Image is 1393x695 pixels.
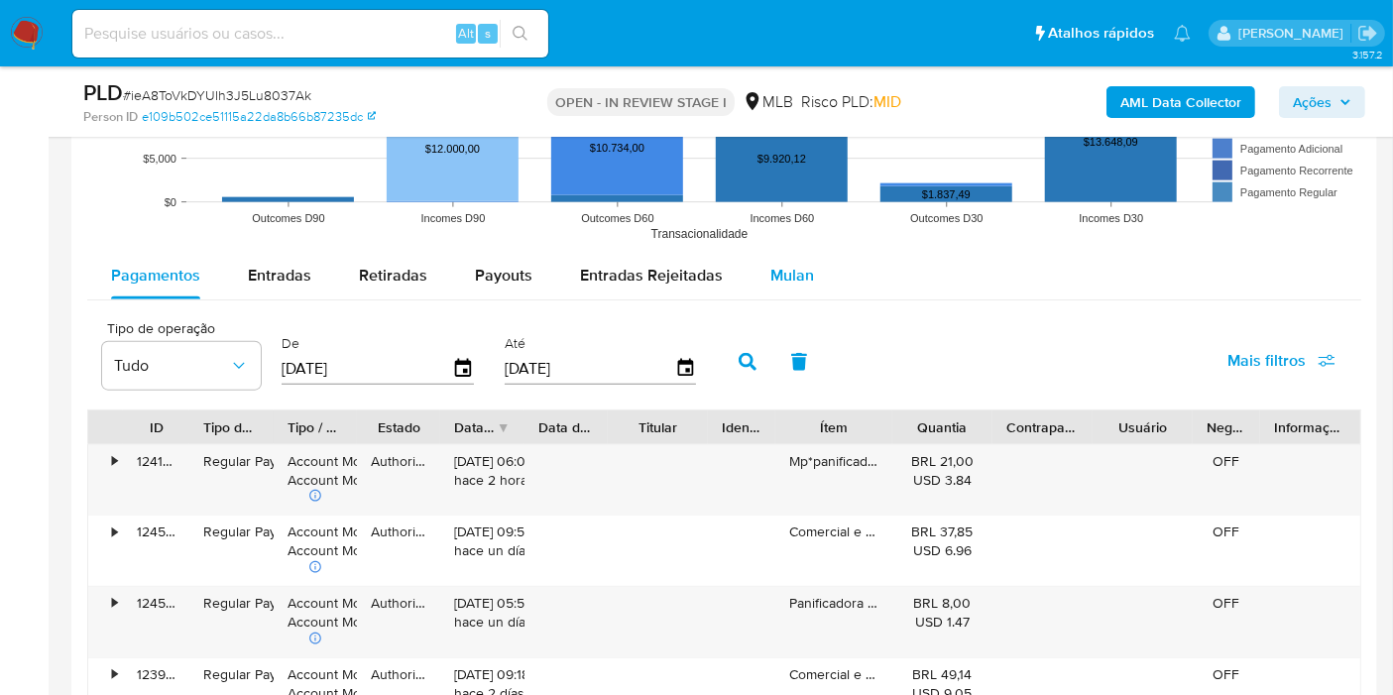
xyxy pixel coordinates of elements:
span: MID [873,90,901,113]
input: Pesquise usuários ou casos... [72,21,548,47]
b: PLD [83,76,123,108]
span: Risco PLD: [801,91,901,113]
button: AML Data Collector [1106,86,1255,118]
button: Ações [1279,86,1365,118]
p: OPEN - IN REVIEW STAGE I [547,88,735,116]
button: search-icon [500,20,540,48]
a: Sair [1357,23,1378,44]
span: s [485,24,491,43]
a: Notificações [1174,25,1191,42]
span: Atalhos rápidos [1048,23,1154,44]
span: # ieA8ToVkDYUIh3J5Lu8037Ak [123,85,311,105]
span: Alt [458,24,474,43]
span: 3.157.2 [1352,47,1383,62]
p: lucas.barboza@mercadolivre.com [1238,24,1350,43]
span: Ações [1293,86,1332,118]
b: Person ID [83,108,138,126]
a: e109b502ce51115a22da8b66b87235dc [142,108,376,126]
div: MLB [743,91,793,113]
b: AML Data Collector [1120,86,1241,118]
